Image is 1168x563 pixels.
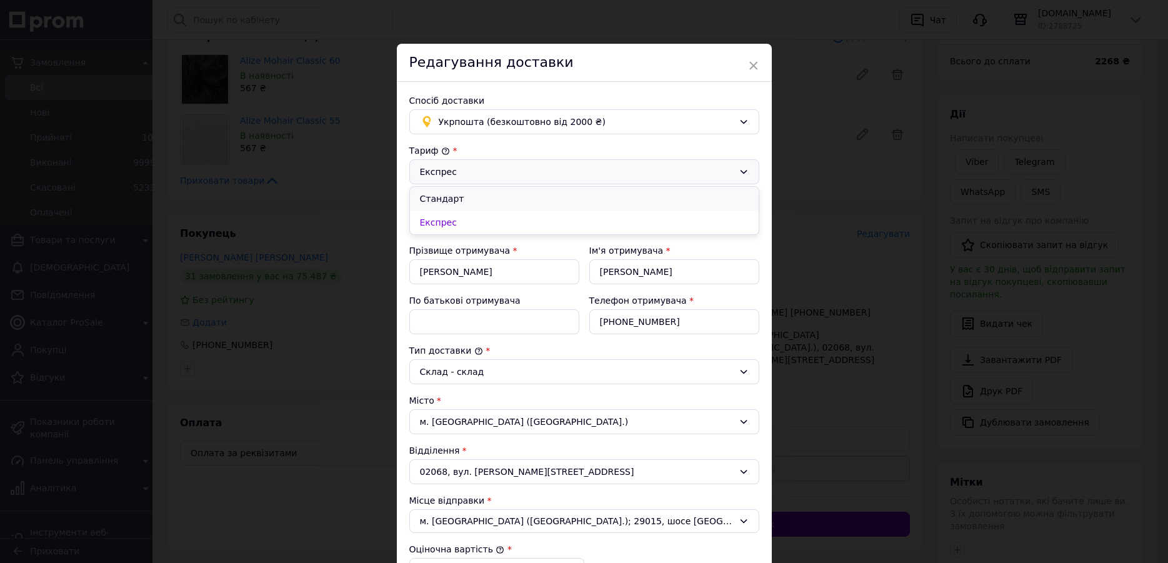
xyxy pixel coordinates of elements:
[410,211,759,234] li: Експрес
[420,165,734,179] div: Експрес
[410,187,759,211] li: Стандарт
[589,246,664,256] label: Ім'я отримувача
[409,459,759,484] div: 02068, вул. [PERSON_NAME][STREET_ADDRESS]
[409,544,505,554] label: Оціночна вартість
[409,494,759,507] div: Місце відправки
[420,365,734,379] div: Склад - склад
[748,55,759,76] span: ×
[439,115,734,129] span: Укрпошта (безкоштовно від 2000 ₴)
[409,94,759,107] div: Спосіб доставки
[409,444,759,457] div: Відділення
[409,144,759,157] div: Тариф
[409,344,759,357] div: Тип доставки
[409,409,759,434] div: м. [GEOGRAPHIC_DATA] ([GEOGRAPHIC_DATA].)
[589,296,687,306] label: Телефон отримувача
[589,309,759,334] input: +380
[409,394,759,407] div: Місто
[420,515,734,527] span: м. [GEOGRAPHIC_DATA] ([GEOGRAPHIC_DATA].); 29015, шосе [GEOGRAPHIC_DATA], 12
[409,246,511,256] label: Прізвище отримувача
[397,44,772,82] div: Редагування доставки
[409,296,521,306] label: По батькові отримувача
